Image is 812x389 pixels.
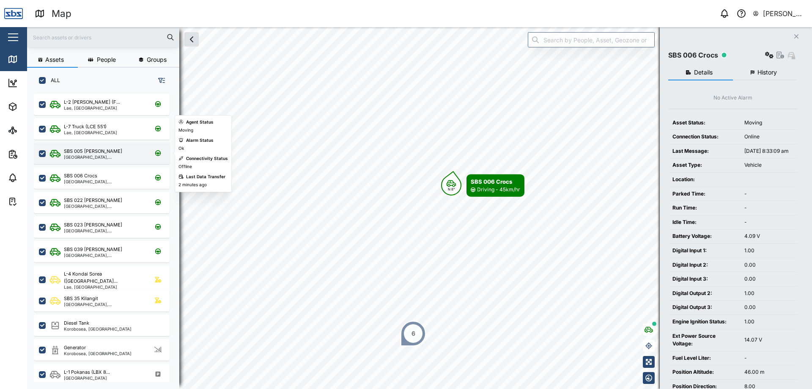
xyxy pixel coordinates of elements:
div: SBS 005 [PERSON_NAME] [64,148,122,155]
div: Korobosea, [GEOGRAPHIC_DATA] [64,327,132,331]
div: Fuel Level Liter: [672,354,736,362]
div: 14.07 V [744,336,793,344]
div: 1.00 [744,318,793,326]
div: Idle Time: [672,218,736,226]
div: [GEOGRAPHIC_DATA], [GEOGRAPHIC_DATA] [64,204,145,208]
span: Details [694,69,713,75]
div: Map [22,55,41,64]
div: Alarms [22,173,48,182]
div: grid [34,91,179,382]
div: Battery Voltage: [672,232,736,240]
div: 46.00 m [744,368,793,376]
div: Korobosea, [GEOGRAPHIC_DATA] [64,351,132,356]
div: Digital Input 3: [672,275,736,283]
div: Connection Status: [672,133,736,141]
div: Map marker [401,321,426,346]
div: 1.00 [744,247,793,255]
div: Last Message: [672,147,736,155]
div: Digital Input 1: [672,247,736,255]
div: Map marker [441,174,524,197]
div: N 8° [448,188,455,191]
div: [GEOGRAPHIC_DATA], [GEOGRAPHIC_DATA] [64,229,145,233]
div: [GEOGRAPHIC_DATA], [GEOGRAPHIC_DATA] [64,155,145,159]
div: 4.09 V [744,232,793,240]
div: SBS 006 Crocs [668,50,718,61]
input: Search by People, Asset, Geozone or Place [528,32,655,47]
div: SBS 023 [PERSON_NAME] [64,221,122,229]
div: [GEOGRAPHIC_DATA], [GEOGRAPHIC_DATA] [64,179,145,184]
div: L-1 Pokanas (LBX 8... [64,369,110,376]
div: Dashboard [22,78,60,88]
div: Reports [22,149,51,159]
div: Map [52,6,71,21]
div: 1.00 [744,290,793,298]
div: Tasks [22,197,45,206]
div: Online [744,133,793,141]
div: 6 [411,329,415,338]
div: Lae, [GEOGRAPHIC_DATA] [64,130,117,135]
div: - [744,204,793,212]
div: 0.00 [744,275,793,283]
div: Digital Input 2: [672,261,736,269]
div: Run Time: [672,204,736,212]
div: Asset Status: [672,119,736,127]
div: Agent Status [186,119,214,126]
span: People [97,57,116,63]
div: [GEOGRAPHIC_DATA], [GEOGRAPHIC_DATA] [64,302,145,306]
div: Generator [64,344,86,351]
div: - [744,354,793,362]
span: History [757,69,777,75]
div: SBS 006 Crocs [64,172,97,179]
div: Diesel Tank [64,320,89,327]
div: Assets [22,102,48,111]
div: Sites [22,126,42,135]
label: ALL [46,77,60,84]
div: Engine Ignition Status: [672,318,736,326]
div: 0.00 [744,261,793,269]
div: 0.00 [744,303,793,312]
div: [GEOGRAPHIC_DATA], [GEOGRAPHIC_DATA] [64,253,145,257]
span: Groups [147,57,167,63]
div: Lae, [GEOGRAPHIC_DATA] [64,285,145,289]
div: Asset Type: [672,161,736,169]
div: Lae, [GEOGRAPHIC_DATA] [64,106,120,110]
div: Alarm Status [186,137,214,144]
div: L-2 [PERSON_NAME] (F... [64,99,120,106]
div: Ext Power Source Voltage: [672,332,736,348]
div: [DATE] 8:33:09 am [744,147,793,155]
div: [GEOGRAPHIC_DATA] [64,376,110,380]
div: Moving [178,127,193,134]
div: Driving - 45km/hr [477,186,520,194]
div: SBS 039 [PERSON_NAME] [64,246,122,253]
div: Digital Output 2: [672,290,736,298]
div: SBS 006 Crocs [471,177,520,186]
div: L-7 Truck (LCE 551) [64,123,107,130]
div: Digital Output 3: [672,303,736,312]
canvas: Map [27,27,812,389]
div: Moving [744,119,793,127]
div: L-4 Kondai Sorea ([GEOGRAPHIC_DATA]... [64,270,145,285]
div: SBS 022 [PERSON_NAME] [64,197,122,204]
div: - [744,190,793,198]
div: - [744,218,793,226]
span: Assets [45,57,64,63]
div: SBS 35 Kilangit [64,295,98,302]
div: [PERSON_NAME] SBS [763,8,805,19]
img: Main Logo [4,4,23,23]
div: Parked Time: [672,190,736,198]
div: No Active Alarm [713,94,752,102]
div: Position Altitude: [672,368,736,376]
div: Vehicle [744,161,793,169]
button: [PERSON_NAME] SBS [752,8,805,19]
input: Search assets or drivers [32,31,174,44]
div: Location: [672,176,736,184]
